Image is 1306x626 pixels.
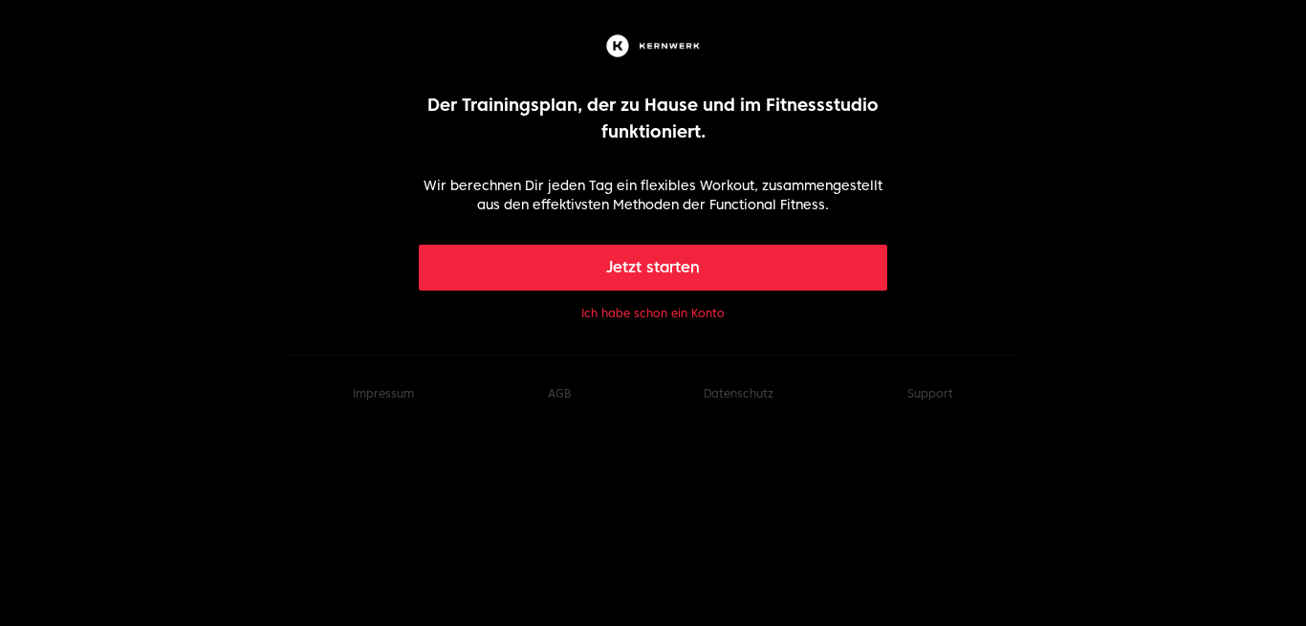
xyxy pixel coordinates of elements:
[419,245,888,291] button: Jetzt starten
[419,176,888,214] p: Wir berechnen Dir jeden Tag ein flexibles Workout, zusammengestellt aus den effektivsten Methoden...
[602,31,704,61] img: Kernwerk®
[548,386,571,400] a: AGB
[704,386,773,400] a: Datenschutz
[581,306,725,321] button: Ich habe schon ein Konto
[353,386,414,400] a: Impressum
[907,386,953,401] button: Support
[419,92,888,145] p: Der Trainingsplan, der zu Hause und im Fitnessstudio funktioniert.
